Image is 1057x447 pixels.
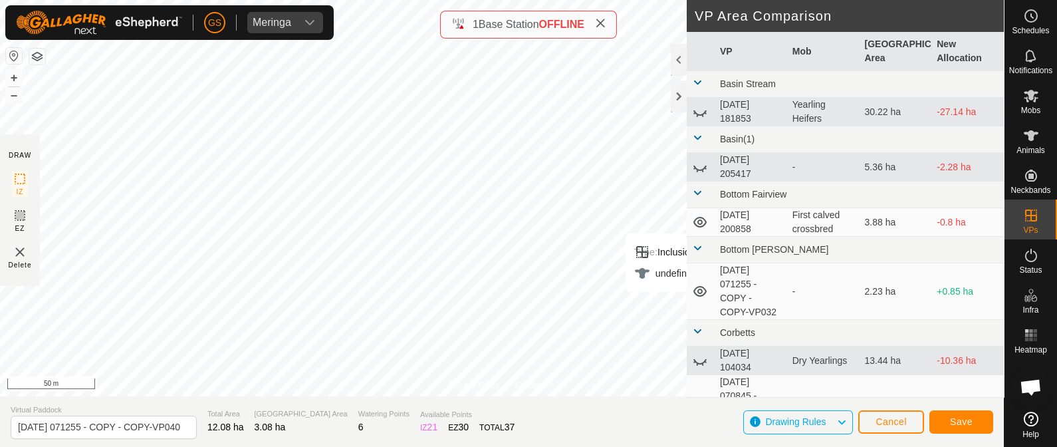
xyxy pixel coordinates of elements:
[860,32,932,71] th: [GEOGRAPHIC_DATA] Area
[720,327,755,338] span: Corbetts
[16,11,182,35] img: Gallagher Logo
[792,285,854,299] div: -
[931,98,1004,126] td: -27.14 ha
[449,379,499,391] a: Privacy Policy
[479,19,539,30] span: Base Station
[207,408,244,420] span: Total Area
[515,379,554,391] a: Contact Us
[459,422,469,432] span: 30
[296,12,323,33] div: dropdown trigger
[1022,430,1039,438] span: Help
[715,32,787,71] th: VP
[929,410,993,434] button: Save
[715,153,787,182] td: [DATE] 205417
[253,17,291,28] div: Meringa
[931,263,1004,320] td: +0.85 ha
[634,244,729,260] div: Inclusion Zone
[358,422,364,432] span: 6
[6,70,22,86] button: +
[12,244,28,260] img: VP
[715,347,787,375] td: [DATE] 104034
[1021,106,1040,114] span: Mobs
[473,19,479,30] span: 1
[792,98,854,126] div: Yearling Heifers
[479,420,515,434] div: TOTAL
[1014,346,1047,354] span: Heatmap
[539,19,584,30] span: OFFLINE
[17,187,24,197] span: IZ
[15,223,25,233] span: EZ
[792,208,854,236] div: First calved crossbred
[715,98,787,126] td: [DATE] 181853
[247,12,296,33] span: Meringa
[860,347,932,375] td: 13.44 ha
[720,134,755,144] span: Basin(1)
[860,263,932,320] td: 2.23 ha
[208,16,221,30] span: GS
[715,375,787,432] td: [DATE] 070845 - COPY - COPY-VP009
[931,32,1004,71] th: New Allocation
[448,420,469,434] div: EZ
[255,422,286,432] span: 3.08 ha
[931,208,1004,237] td: -0.8 ha
[792,354,854,368] div: Dry Yearlings
[792,396,854,410] div: -
[9,260,32,270] span: Delete
[420,420,437,434] div: IZ
[1023,226,1038,234] span: VPs
[11,404,197,416] span: Virtual Paddock
[858,410,924,434] button: Cancel
[931,347,1004,375] td: -10.36 ha
[720,78,776,89] span: Basin Stream
[1022,306,1038,314] span: Infra
[1016,146,1045,154] span: Animals
[9,150,31,160] div: DRAW
[860,375,932,432] td: 18.33 ha
[792,160,854,174] div: -
[950,416,973,427] span: Save
[207,422,244,432] span: 12.08 ha
[358,408,410,420] span: Watering Points
[860,153,932,182] td: 5.36 ha
[29,49,45,65] button: Map Layers
[1012,27,1049,35] span: Schedules
[1009,67,1052,74] span: Notifications
[715,263,787,320] td: [DATE] 071255 - COPY - COPY-VP032
[931,153,1004,182] td: -2.28 ha
[420,409,515,420] span: Available Points
[427,422,438,432] span: 21
[720,189,786,200] span: Bottom Fairview
[765,416,826,427] span: Drawing Rules
[1004,406,1057,444] a: Help
[860,98,932,126] td: 30.22 ha
[505,422,515,432] span: 37
[1019,266,1042,274] span: Status
[715,208,787,237] td: [DATE] 200858
[860,208,932,237] td: 3.88 ha
[1010,186,1050,194] span: Neckbands
[1011,367,1051,407] div: Open chat
[876,416,907,427] span: Cancel
[720,244,828,255] span: Bottom [PERSON_NAME]
[931,375,1004,432] td: -15.25 ha
[255,408,348,420] span: [GEOGRAPHIC_DATA] Area
[695,8,1004,24] h2: VP Area Comparison
[6,87,22,103] button: –
[6,48,22,64] button: Reset Map
[634,265,729,281] div: undefined Animal
[787,32,860,71] th: Mob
